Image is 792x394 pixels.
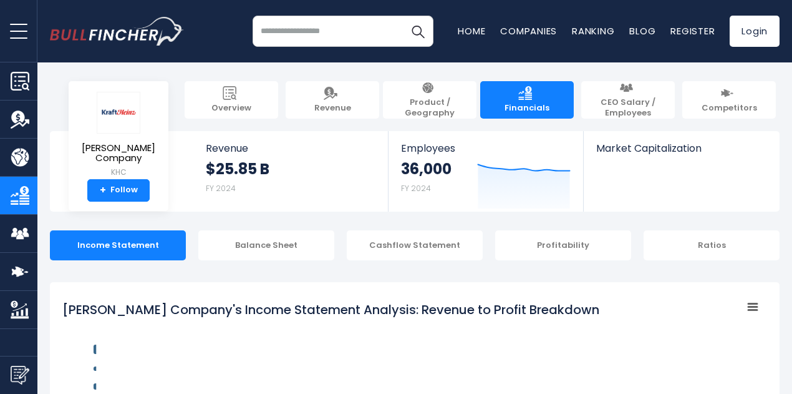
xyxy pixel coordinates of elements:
strong: $25.85 B [206,159,269,179]
a: Financials [480,81,574,119]
strong: + [100,185,106,196]
a: Employees 36,000 FY 2024 [389,131,582,212]
a: Overview [185,81,278,119]
span: Employees [401,142,570,154]
span: [PERSON_NAME] Company [79,143,158,164]
div: Ratios [644,230,780,260]
span: CEO Salary / Employees [587,97,669,119]
a: Companies [500,24,557,37]
a: [PERSON_NAME] Company KHC [78,91,159,179]
span: Revenue [314,103,351,114]
a: Market Capitalization [584,131,778,175]
a: +Follow [87,179,150,202]
a: Product / Geography [383,81,476,119]
a: Login [730,16,780,47]
small: KHC [79,167,158,178]
span: Overview [211,103,251,114]
span: Product / Geography [389,97,470,119]
a: Revenue $25.85 B FY 2024 [193,131,389,212]
a: Go to homepage [50,17,184,46]
span: Financials [505,103,549,114]
button: Search [402,16,433,47]
div: Profitability [495,230,631,260]
a: Blog [629,24,655,37]
span: Market Capitalization [596,142,766,154]
a: Revenue [286,81,379,119]
a: Ranking [572,24,614,37]
div: Balance Sheet [198,230,334,260]
a: Competitors [682,81,776,119]
img: bullfincher logo [50,17,184,46]
strong: 36,000 [401,159,452,179]
tspan: [PERSON_NAME] Company's Income Statement Analysis: Revenue to Profit Breakdown [62,301,599,318]
small: FY 2024 [206,183,236,194]
a: Register [670,24,715,37]
a: Home [458,24,485,37]
div: Cashflow Statement [347,230,483,260]
span: Revenue [206,142,376,154]
small: FY 2024 [401,183,431,194]
a: CEO Salary / Employees [581,81,675,119]
span: Competitors [702,103,757,114]
div: Income Statement [50,230,186,260]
